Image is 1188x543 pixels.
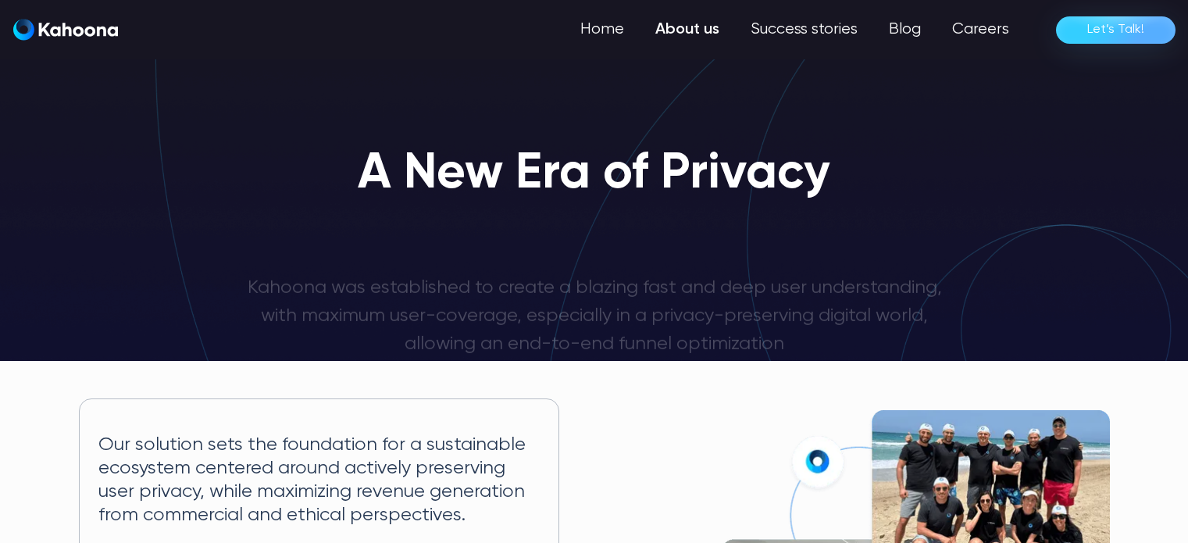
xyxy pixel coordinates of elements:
[936,14,1025,45] a: Careers
[244,273,944,358] p: Kahoona was established to create a blazing fast and deep user understanding, with maximum user-c...
[98,434,540,527] p: Our solution sets the foundation for a sustainable ecosystem centered around actively preserving ...
[13,19,118,41] a: home
[1056,16,1176,44] a: Let’s Talk!
[1087,17,1144,42] div: Let’s Talk!
[565,14,640,45] a: Home
[13,19,118,41] img: Kahoona logo white
[358,147,830,202] h1: A New Era of Privacy
[735,14,873,45] a: Success stories
[640,14,735,45] a: About us
[873,14,936,45] a: Blog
